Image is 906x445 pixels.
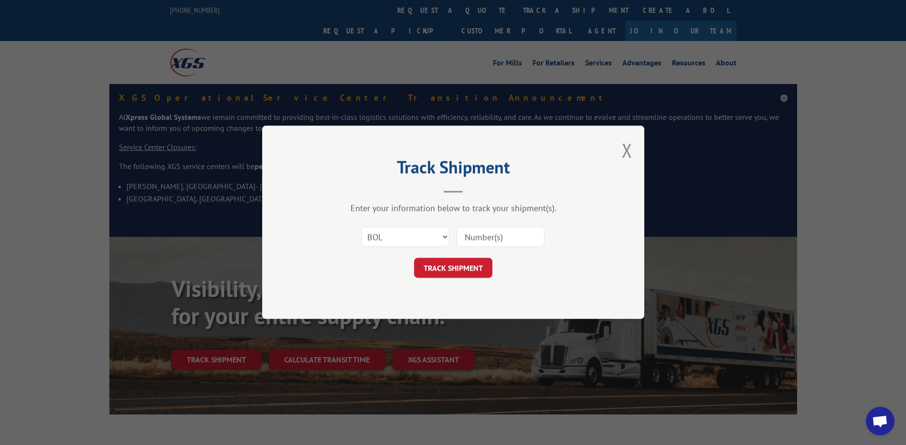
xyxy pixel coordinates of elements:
button: TRACK SHIPMENT [414,258,492,278]
a: Open chat [866,407,895,435]
input: Number(s) [457,227,544,247]
h2: Track Shipment [310,160,597,179]
button: Close modal [622,138,632,163]
div: Enter your information below to track your shipment(s). [310,203,597,214]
